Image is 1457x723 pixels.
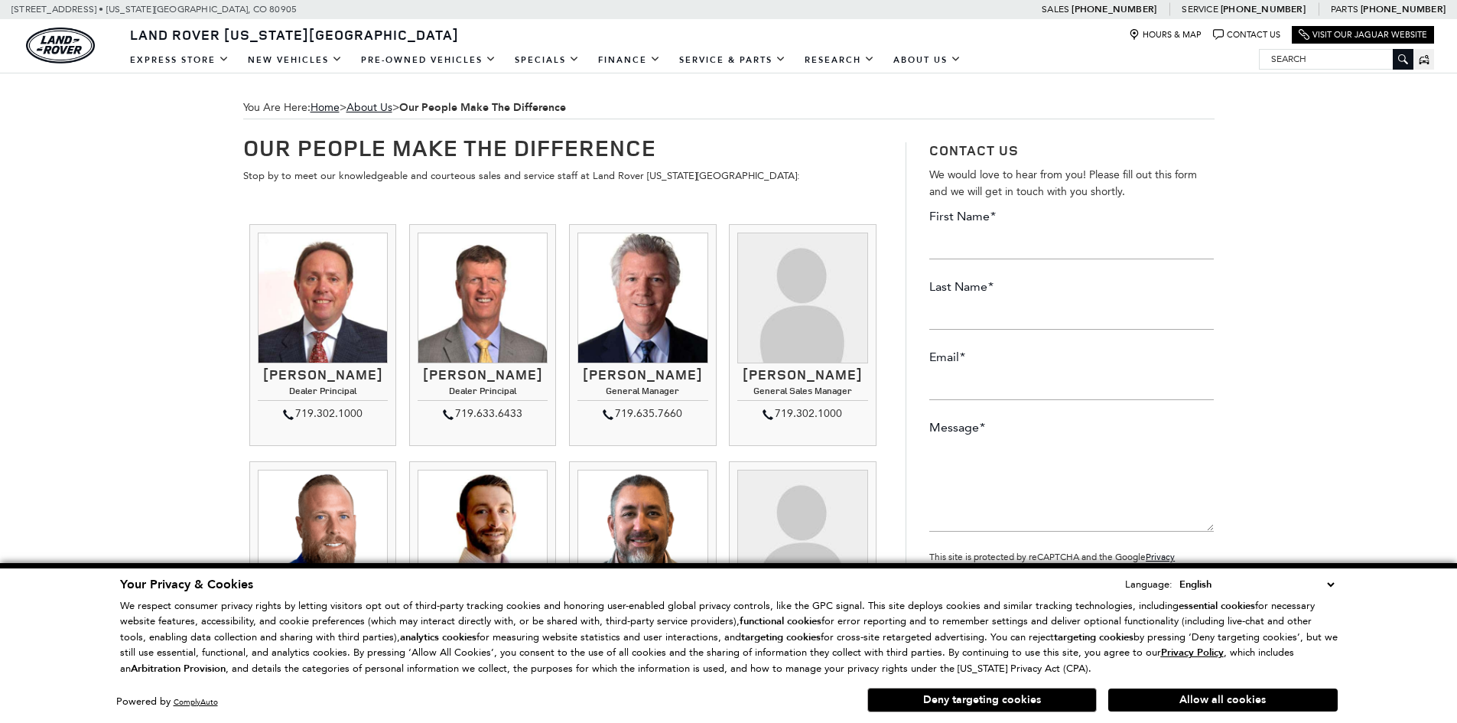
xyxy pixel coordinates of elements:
[346,101,566,114] span: >
[929,278,994,295] label: Last Name
[1331,4,1358,15] span: Parts
[1361,3,1446,15] a: [PHONE_NUMBER]
[1125,579,1172,589] div: Language:
[418,470,548,600] img: Kevin Heim
[311,101,566,114] span: >
[11,4,297,15] a: [STREET_ADDRESS] • [US_STATE][GEOGRAPHIC_DATA], CO 80905
[670,47,795,73] a: Service & Parts
[929,168,1197,198] span: We would love to hear from you! Please fill out this form and we will get in touch with you shortly.
[577,233,707,363] img: Ray Reilly
[258,470,388,600] img: Jesse Lyon
[243,96,1215,119] span: You Are Here:
[741,630,821,644] strong: targeting cookies
[116,697,218,707] div: Powered by
[737,367,867,383] h3: [PERSON_NAME]
[1213,29,1280,41] a: Contact Us
[1260,50,1413,68] input: Search
[399,100,566,115] strong: Our People Make The Difference
[130,25,459,44] span: Land Rover [US_STATE][GEOGRAPHIC_DATA]
[243,135,883,160] h1: Our People Make The Difference
[258,367,388,383] h3: [PERSON_NAME]
[346,101,392,114] a: About Us
[737,386,867,400] h4: General Sales Manager
[26,28,95,64] a: land-rover
[589,47,670,73] a: Finance
[737,405,867,423] div: 719.302.1000
[929,208,996,225] label: First Name
[867,688,1097,712] button: Deny targeting cookies
[929,349,965,366] label: Email
[1161,646,1224,658] a: Privacy Policy
[239,47,352,73] a: New Vehicles
[577,386,707,400] h4: General Manager
[26,28,95,64] img: Land Rover
[120,576,253,593] span: Your Privacy & Cookies
[506,47,589,73] a: Specials
[258,386,388,400] h4: Dealer Principal
[1072,3,1156,15] a: [PHONE_NUMBER]
[1299,29,1427,41] a: Visit Our Jaguar Website
[795,47,884,73] a: Research
[577,405,707,423] div: 719.635.7660
[884,47,971,73] a: About Us
[929,142,1214,159] h3: Contact Us
[740,614,821,628] strong: functional cookies
[311,101,340,114] a: Home
[1221,3,1306,15] a: [PHONE_NUMBER]
[174,697,218,707] a: ComplyAuto
[418,367,548,383] h3: [PERSON_NAME]
[418,233,548,363] img: Mike Jorgensen
[121,25,468,44] a: Land Rover [US_STATE][GEOGRAPHIC_DATA]
[1182,4,1218,15] span: Service
[258,405,388,423] div: 719.302.1000
[121,47,239,73] a: EXPRESS STORE
[737,470,867,600] img: Gracie Dean
[1176,576,1338,593] select: Language Select
[737,233,867,363] img: Kimberley Zacharias
[1108,689,1338,712] button: Allow all cookies
[1179,599,1255,613] strong: essential cookies
[1042,4,1069,15] span: Sales
[929,552,1175,579] small: This site is protected by reCAPTCHA and the Google and apply.
[418,386,548,400] h4: Dealer Principal
[418,405,548,423] div: 719.633.6433
[243,96,1215,119] div: Breadcrumbs
[400,630,476,644] strong: analytics cookies
[577,367,707,383] h3: [PERSON_NAME]
[352,47,506,73] a: Pre-Owned Vehicles
[577,470,707,600] img: Trebor Alvord
[1161,646,1224,659] u: Privacy Policy
[131,662,226,676] strong: Arbitration Provision
[121,47,971,73] nav: Main Navigation
[929,419,985,436] label: Message
[120,598,1338,677] p: We respect consumer privacy rights by letting visitors opt out of third-party tracking cookies an...
[1129,29,1202,41] a: Hours & Map
[243,168,883,184] p: Stop by to meet our knowledgeable and courteous sales and service staff at Land Rover [US_STATE][...
[258,233,388,363] img: Thom Buckley
[1054,630,1133,644] strong: targeting cookies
